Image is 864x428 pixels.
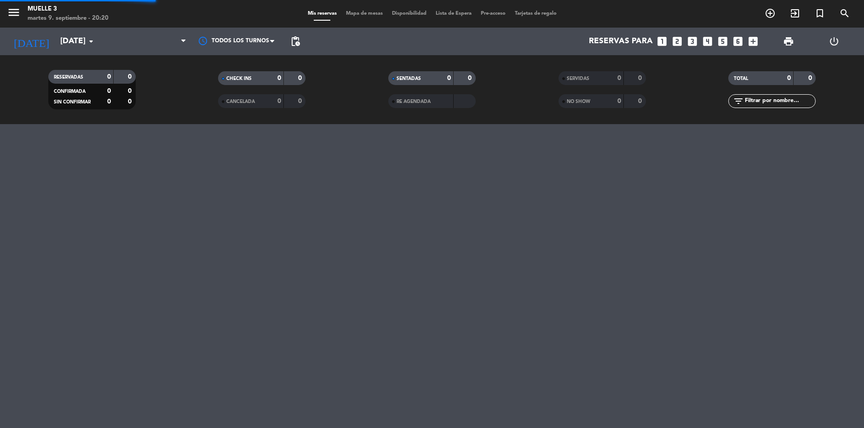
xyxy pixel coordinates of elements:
strong: 0 [638,75,644,81]
i: turned_in_not [814,8,825,19]
span: Tarjetas de regalo [510,11,561,16]
strong: 0 [617,98,621,104]
span: SERVIDAS [567,76,589,81]
i: looks_6 [732,35,744,47]
i: arrow_drop_down [86,36,97,47]
span: NO SHOW [567,99,590,104]
i: looks_two [671,35,683,47]
strong: 0 [808,75,814,81]
i: menu [7,6,21,19]
strong: 0 [468,75,473,81]
i: looks_5 [717,35,729,47]
i: filter_list [733,96,744,107]
strong: 0 [617,75,621,81]
div: Muelle 3 [28,5,109,14]
span: CHECK INS [226,76,252,81]
strong: 0 [298,98,304,104]
i: looks_3 [686,35,698,47]
strong: 0 [128,98,133,105]
span: Lista de Espera [431,11,476,16]
span: print [783,36,794,47]
span: CONFIRMADA [54,89,86,94]
i: looks_one [656,35,668,47]
span: Reservas para [589,37,653,46]
i: power_settings_new [829,36,840,47]
strong: 0 [447,75,451,81]
strong: 0 [298,75,304,81]
i: search [839,8,850,19]
span: pending_actions [290,36,301,47]
span: RESERVADAS [54,75,83,80]
strong: 0 [107,98,111,105]
input: Filtrar por nombre... [744,96,815,106]
span: Pre-acceso [476,11,510,16]
i: [DATE] [7,31,56,51]
span: SIN CONFIRMAR [54,100,91,104]
i: add_circle_outline [765,8,776,19]
strong: 0 [107,74,111,80]
i: add_box [747,35,759,47]
span: CANCELADA [226,99,255,104]
div: martes 9. septiembre - 20:20 [28,14,109,23]
strong: 0 [638,98,644,104]
div: LOG OUT [812,28,858,55]
span: Disponibilidad [387,11,431,16]
span: Mis reservas [303,11,341,16]
strong: 0 [128,88,133,94]
button: menu [7,6,21,23]
strong: 0 [277,75,281,81]
i: looks_4 [702,35,714,47]
strong: 0 [277,98,281,104]
span: SENTADAS [397,76,421,81]
strong: 0 [128,74,133,80]
strong: 0 [107,88,111,94]
strong: 0 [787,75,791,81]
i: exit_to_app [789,8,801,19]
span: TOTAL [734,76,748,81]
span: Mapa de mesas [341,11,387,16]
span: RE AGENDADA [397,99,431,104]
